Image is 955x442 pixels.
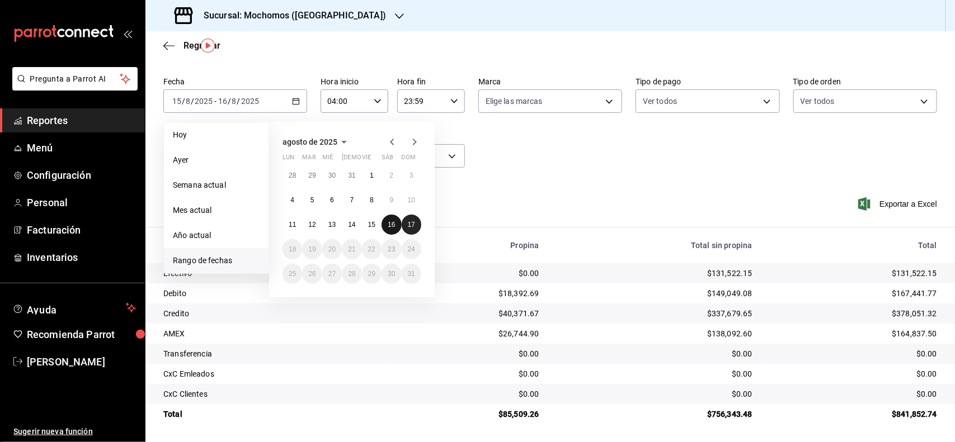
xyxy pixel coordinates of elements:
abbr: viernes [362,154,371,165]
abbr: domingo [402,154,416,165]
button: 12 de agosto de 2025 [302,215,322,235]
div: $0.00 [399,368,539,379]
input: -- [232,97,237,106]
span: Regresar [184,40,220,51]
abbr: 5 de agosto de 2025 [311,196,314,204]
abbr: 14 de agosto de 2025 [348,221,355,229]
span: / [191,97,194,106]
button: 25 de agosto de 2025 [283,264,302,284]
span: Ayer [173,154,260,166]
button: 17 de agosto de 2025 [402,215,421,235]
label: Fecha [163,78,307,86]
abbr: 11 de agosto de 2025 [289,221,296,229]
abbr: 9 de agosto de 2025 [389,196,393,204]
div: $0.00 [399,268,539,279]
div: $85,509.26 [399,408,539,420]
div: $164,837.50 [770,328,937,339]
button: 28 de agosto de 2025 [342,264,361,284]
button: agosto de 2025 [283,135,351,149]
button: 9 de agosto de 2025 [382,190,401,210]
abbr: 13 de agosto de 2025 [328,221,336,229]
div: $138,092.60 [557,328,752,339]
span: Facturación [27,222,136,237]
button: 4 de agosto de 2025 [283,190,302,210]
span: Rango de fechas [173,255,260,267]
button: 13 de agosto de 2025 [322,215,342,235]
img: Tooltip marker [201,39,215,53]
div: Total sin propina [557,241,752,250]
abbr: 31 de agosto de 2025 [408,270,415,278]
div: Transferencia [163,348,382,359]
div: $0.00 [399,348,539,359]
a: Pregunta a Parrot AI [8,81,138,93]
div: $167,441.77 [770,288,937,299]
button: 29 de agosto de 2025 [362,264,382,284]
label: Tipo de orden [793,78,937,86]
abbr: 4 de agosto de 2025 [290,196,294,204]
button: 3 de agosto de 2025 [402,165,421,186]
abbr: 23 de agosto de 2025 [388,245,395,253]
abbr: 19 de agosto de 2025 [308,245,316,253]
input: -- [218,97,228,106]
abbr: lunes [283,154,294,165]
button: 19 de agosto de 2025 [302,239,322,259]
span: / [182,97,185,106]
abbr: 10 de agosto de 2025 [408,196,415,204]
abbr: 29 de julio de 2025 [308,172,316,179]
button: 18 de agosto de 2025 [283,239,302,259]
span: Ver todos [643,96,677,107]
button: 20 de agosto de 2025 [322,239,342,259]
span: Reportes [27,113,136,128]
input: ---- [241,97,260,106]
abbr: 12 de agosto de 2025 [308,221,316,229]
button: 7 de agosto de 2025 [342,190,361,210]
span: Semana actual [173,179,260,191]
button: 15 de agosto de 2025 [362,215,382,235]
abbr: 7 de agosto de 2025 [350,196,354,204]
abbr: 20 de agosto de 2025 [328,245,336,253]
div: $337,679.65 [557,308,752,319]
abbr: 28 de julio de 2025 [289,172,296,179]
div: $841,852.74 [770,408,937,420]
div: $0.00 [557,388,752,400]
div: Debito [163,288,382,299]
span: Recomienda Parrot [27,327,136,342]
abbr: 31 de julio de 2025 [348,172,355,179]
abbr: 21 de agosto de 2025 [348,245,355,253]
abbr: 15 de agosto de 2025 [368,221,375,229]
abbr: 8 de agosto de 2025 [370,196,374,204]
button: 11 de agosto de 2025 [283,215,302,235]
abbr: 18 de agosto de 2025 [289,245,296,253]
button: 26 de agosto de 2025 [302,264,322,284]
abbr: 26 de agosto de 2025 [308,270,316,278]
div: $18,392.69 [399,288,539,299]
button: 8 de agosto de 2025 [362,190,382,210]
label: Hora fin [397,78,465,86]
div: Credito [163,308,382,319]
abbr: sábado [382,154,393,165]
abbr: miércoles [322,154,333,165]
span: Ayuda [27,301,121,315]
abbr: 2 de agosto de 2025 [389,172,393,179]
button: 5 de agosto de 2025 [302,190,322,210]
span: Pregunta a Parrot AI [30,73,120,85]
button: 6 de agosto de 2025 [322,190,342,210]
button: 24 de agosto de 2025 [402,239,421,259]
div: $149,049.08 [557,288,752,299]
button: 2 de agosto de 2025 [382,165,401,186]
abbr: 17 de agosto de 2025 [408,221,415,229]
abbr: 24 de agosto de 2025 [408,245,415,253]
abbr: 25 de agosto de 2025 [289,270,296,278]
input: -- [185,97,191,106]
button: 31 de agosto de 2025 [402,264,421,284]
button: 23 de agosto de 2025 [382,239,401,259]
button: 22 de agosto de 2025 [362,239,382,259]
button: open_drawer_menu [123,29,132,38]
span: agosto de 2025 [283,137,337,146]
span: / [237,97,241,106]
span: - [214,97,217,106]
button: 31 de julio de 2025 [342,165,361,186]
abbr: 22 de agosto de 2025 [368,245,375,253]
input: ---- [194,97,213,106]
div: CxC Clientes [163,388,382,400]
